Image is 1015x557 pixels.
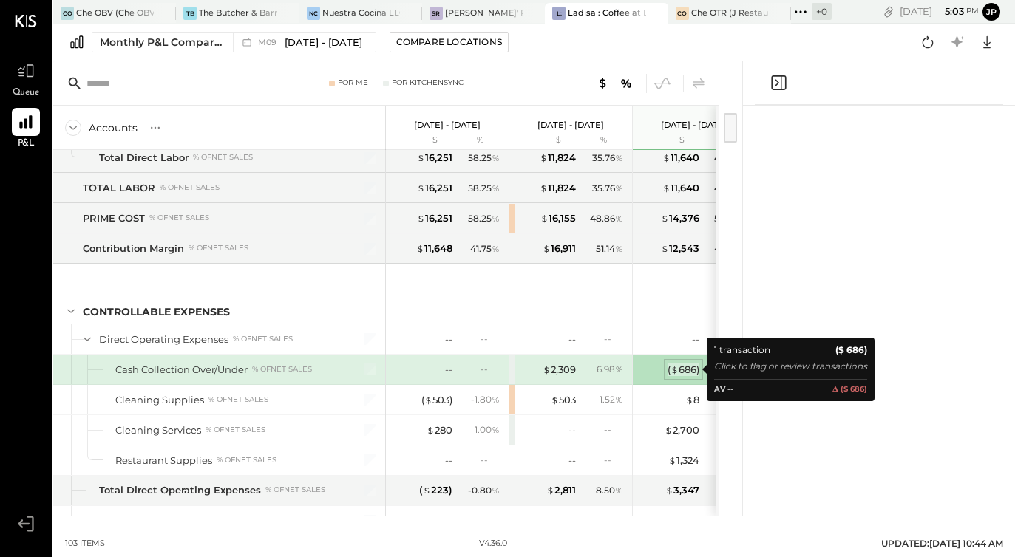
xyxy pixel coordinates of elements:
[668,363,699,377] div: ( 686 )
[416,242,452,256] div: 11,648
[393,134,452,146] div: $
[615,212,623,224] span: %
[881,4,896,19] div: copy link
[492,182,500,194] span: %
[83,304,230,319] div: CONTROLLABLE EXPENSES
[83,242,184,256] div: Contribution Margin
[417,181,452,195] div: 16,251
[835,343,867,358] b: ($ 686)
[416,242,424,254] span: $
[692,332,699,346] div: --
[568,514,576,528] div: --
[492,151,500,163] span: %
[685,393,699,407] div: 8
[665,423,699,437] div: 2,700
[183,7,197,20] div: TB
[100,35,224,49] div: Monthly P&L Comparison
[424,394,432,406] span: $
[417,211,452,225] div: 16,251
[665,424,673,436] span: $
[492,484,500,496] span: %
[671,363,679,375] span: $
[714,383,733,396] div: AV --
[714,343,770,358] div: 1 transaction
[83,181,155,195] div: TOTAL LABOR
[417,182,425,194] span: $
[540,151,576,165] div: 11,824
[615,182,623,194] span: %
[600,393,623,406] div: 1.52
[676,7,689,20] div: CO
[396,35,502,48] div: Compare Locations
[414,120,481,130] p: [DATE] - [DATE]
[568,7,645,19] div: Ladisa : Coffee at Lola's
[76,7,154,19] div: Che OBV (Che OBV LLC) - Ignite
[193,152,253,163] div: % of NET SALES
[445,514,452,528] div: --
[543,242,551,254] span: $
[417,151,425,163] span: $
[470,242,500,256] div: 41.75
[479,538,507,550] div: v 4.36.0
[543,363,576,377] div: 2,309
[546,483,576,497] div: 2,811
[668,454,676,466] span: $
[596,484,623,497] div: 8.50
[115,423,201,437] div: Cleaning Services
[481,363,500,375] div: --
[982,3,1000,21] button: jp
[662,151,671,163] span: $
[258,38,281,47] span: M09
[468,151,500,165] div: 58.25
[597,363,623,376] div: 6.98
[568,332,576,346] div: --
[517,134,576,146] div: $
[615,484,623,496] span: %
[714,242,747,256] div: 46.60
[468,182,500,195] div: 58.25
[61,7,74,20] div: CO
[468,212,500,225] div: 58.25
[661,242,669,254] span: $
[615,242,623,254] span: %
[13,86,40,100] span: Queue
[580,134,628,146] div: %
[552,7,566,20] div: L:
[596,242,623,256] div: 51.14
[604,423,623,436] div: --
[99,514,242,528] div: Transaction Related Expenses
[417,212,425,224] span: $
[445,332,452,346] div: --
[540,181,576,195] div: 11,824
[692,514,699,528] div: --
[1,57,51,100] a: Queue
[662,181,699,195] div: 11,640
[92,32,376,52] button: Monthly P&L Comparison M09[DATE] - [DATE]
[468,484,500,497] div: - 0.80
[338,78,368,88] div: For Me
[543,363,551,375] span: $
[604,454,623,466] div: --
[615,393,623,405] span: %
[812,3,832,20] div: + 0
[551,393,576,407] div: 503
[665,484,673,496] span: $
[1,108,51,151] a: P&L
[685,394,693,406] span: $
[115,393,204,407] div: Cleaning Supplies
[492,242,500,254] span: %
[592,151,623,165] div: 35.76
[427,424,435,436] span: $
[615,363,623,375] span: %
[65,538,105,550] div: 103 items
[419,483,452,497] div: ( 223 )
[445,454,452,468] div: --
[604,332,623,345] div: --
[881,538,1003,549] span: UPDATED: [DATE] 10:44 AM
[934,4,964,18] span: 5 : 03
[160,182,220,193] div: % of NET SALES
[265,485,325,495] div: % of NET SALES
[714,182,747,195] div: 43.24
[115,454,212,468] div: Restaurant Supplies
[832,383,867,396] b: 𝚫 ($ 686)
